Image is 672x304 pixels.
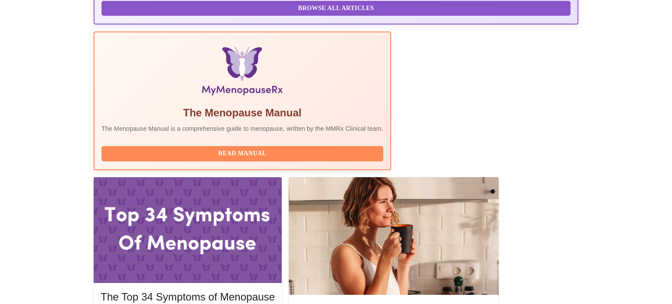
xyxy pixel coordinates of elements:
[110,3,562,14] span: Browse All Articles
[101,290,275,304] h5: The Top 34 Symptoms of Menopause
[110,148,374,159] span: Read Manual
[146,46,338,99] img: Menopause Manual
[101,146,383,161] button: Read Manual
[101,1,570,16] button: Browse All Articles
[101,4,573,11] a: Browse All Articles
[101,124,383,133] p: The Menopause Manual is a comprehensive guide to menopause, written by the MMRx Clinical team.
[101,106,383,120] h5: The Menopause Manual
[101,149,385,157] a: Read Manual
